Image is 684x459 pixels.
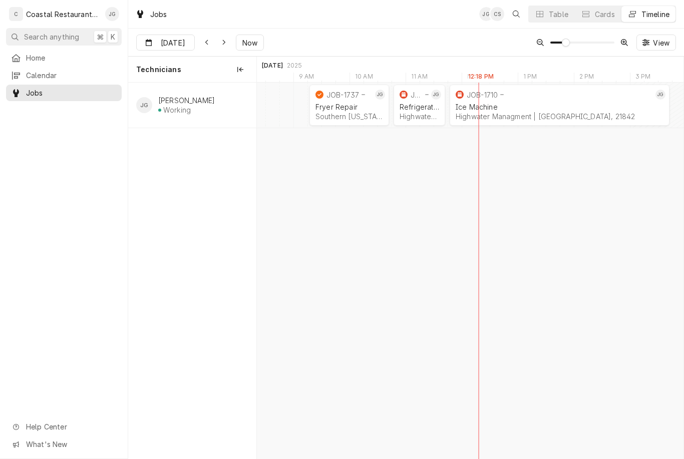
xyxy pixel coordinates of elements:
[315,112,383,121] div: Southern [US_STATE] Brewing Company | Ocean View, 19970
[518,73,542,84] div: 1 PM
[9,7,23,21] div: C
[6,418,122,435] a: Go to Help Center
[326,91,359,99] div: JOB-1737
[490,7,504,21] div: Chris Sockriter's Avatar
[26,439,116,449] span: What's New
[655,90,665,100] div: JG
[315,103,383,111] div: Fryer Repair
[479,7,493,21] div: James Gatton's Avatar
[240,38,259,48] span: Now
[136,35,195,51] button: [DATE]
[257,83,683,459] div: normal
[479,7,493,21] div: JG
[655,90,665,100] div: James Gatton's Avatar
[158,96,215,105] div: [PERSON_NAME]
[136,97,152,113] div: JG
[508,6,524,22] button: Open search
[462,73,489,84] div: Noon
[636,35,676,51] button: View
[6,85,122,101] a: Jobs
[26,421,116,432] span: Help Center
[456,112,663,121] div: Highwater Managment | [GEOGRAPHIC_DATA], 21842
[651,38,671,48] span: View
[136,65,181,75] span: Technicians
[97,32,104,42] span: ⌘
[6,50,122,66] a: Home
[490,7,504,21] div: CS
[431,90,441,100] div: JG
[24,32,79,42] span: Search anything
[411,91,424,99] div: JOB-1736
[262,62,283,70] div: [DATE]
[549,9,568,20] div: Table
[6,28,122,46] button: Search anything⌘K
[406,73,433,84] div: 11 AM
[400,112,439,121] div: Highwater Managment | [GEOGRAPHIC_DATA], 21842
[641,9,669,20] div: Timeline
[375,90,385,100] div: JG
[26,9,100,20] div: Coastal Restaurant Repair
[467,91,498,99] div: JOB-1710
[574,73,599,84] div: 2 PM
[375,90,385,100] div: James Gatton's Avatar
[6,67,122,84] a: Calendar
[468,73,494,81] label: 12:18 PM
[431,90,441,100] div: James Gatton's Avatar
[111,32,115,42] span: K
[26,88,117,98] span: Jobs
[400,103,439,111] div: Refrigeration
[350,73,378,84] div: 10 AM
[105,7,119,21] div: JG
[293,73,319,84] div: 9 AM
[456,103,663,111] div: Ice Machine
[287,62,302,70] div: 2025
[236,35,264,51] button: Now
[128,83,256,459] div: left
[26,70,117,81] span: Calendar
[136,97,152,113] div: James Gatton's Avatar
[105,7,119,21] div: James Gatton's Avatar
[595,9,615,20] div: Cards
[6,436,122,452] a: Go to What's New
[128,57,256,83] div: Technicians column. SPACE for context menu
[163,106,191,114] div: Working
[26,53,117,63] span: Home
[630,73,656,84] div: 3 PM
